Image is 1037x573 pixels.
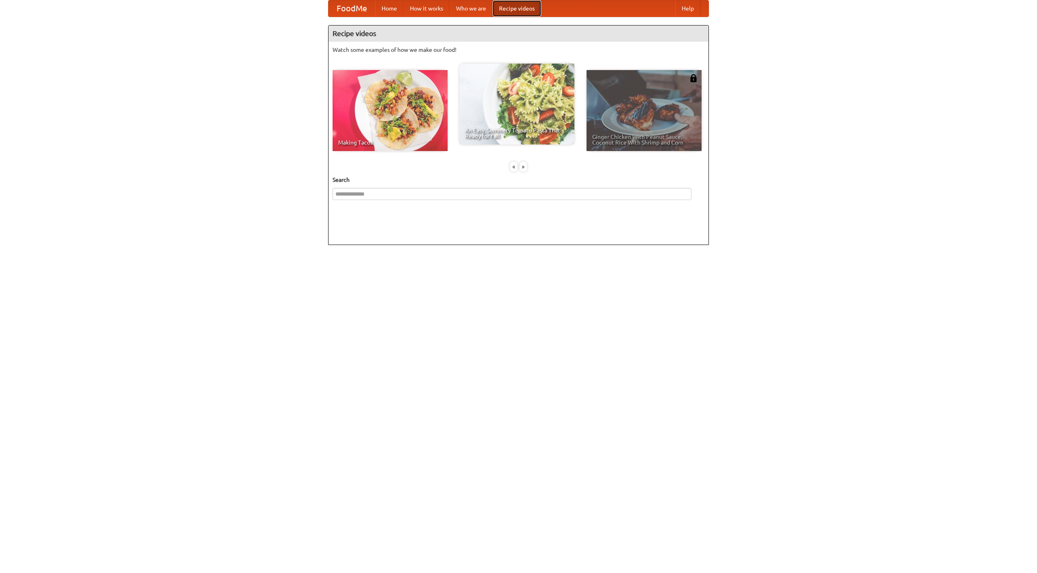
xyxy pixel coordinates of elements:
a: Making Tacos [333,70,448,151]
span: Making Tacos [338,140,442,145]
h5: Search [333,176,704,184]
a: FoodMe [329,0,375,17]
a: Who we are [450,0,493,17]
a: An Easy, Summery Tomato Pasta That's Ready for Fall [459,64,574,145]
span: An Easy, Summery Tomato Pasta That's Ready for Fall [465,128,569,139]
p: Watch some examples of how we make our food! [333,46,704,54]
div: » [520,162,527,172]
img: 483408.png [689,74,698,82]
a: Home [375,0,403,17]
a: Recipe videos [493,0,541,17]
div: « [510,162,517,172]
h4: Recipe videos [329,26,708,42]
a: How it works [403,0,450,17]
a: Help [675,0,700,17]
